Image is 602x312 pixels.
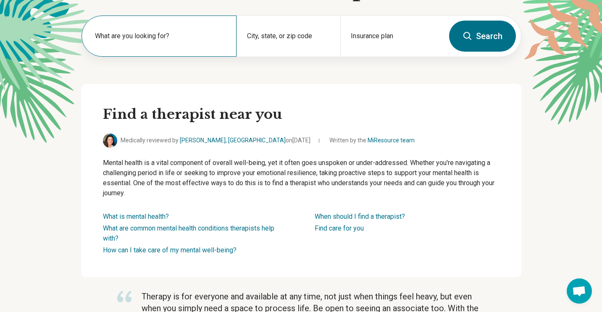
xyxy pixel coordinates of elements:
a: What are common mental health conditions therapists help with? [103,224,274,242]
a: [PERSON_NAME], [GEOGRAPHIC_DATA] [180,137,286,144]
p: Mental health is a vital component of overall well-being, yet it often goes unspoken or under-add... [103,158,499,198]
span: Written by the [329,136,415,145]
a: What is mental health? [103,212,169,220]
a: When should I find a therapist? [315,212,405,220]
span: Medically reviewed by [121,136,310,145]
h2: Find a therapist near you [103,106,499,123]
div: Open chat [567,278,592,304]
label: What are you looking for? [95,31,227,41]
span: on [DATE] [286,137,310,144]
a: Find care for you [315,224,364,232]
button: Search [449,21,516,52]
a: How can I take care of my mental well-being? [103,246,237,254]
a: MiResource team [368,137,415,144]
